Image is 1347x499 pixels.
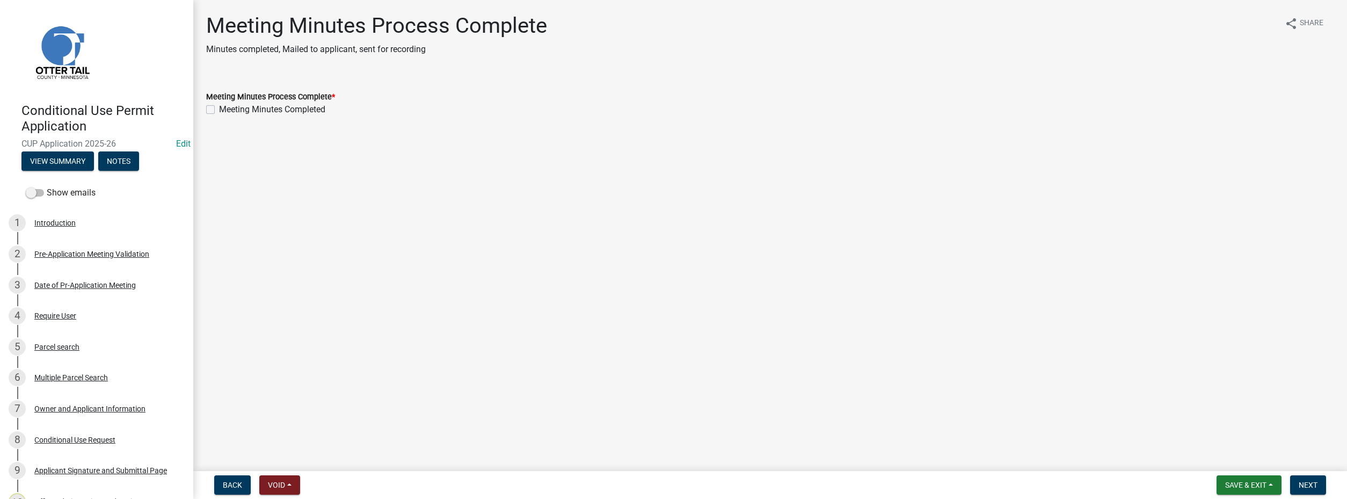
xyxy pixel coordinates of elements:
div: 1 [9,214,26,232]
label: Meeting Minutes Process Complete [206,93,335,101]
div: 6 [9,369,26,386]
div: 4 [9,307,26,324]
div: 9 [9,462,26,479]
span: Save & Exit [1225,481,1266,489]
div: 3 [9,277,26,294]
div: 2 [9,245,26,263]
div: Pre-Application Meeting Validation [34,250,149,258]
img: Otter Tail County, Minnesota [21,11,102,92]
label: Show emails [26,186,96,199]
p: Minutes completed, Mailed to applicant, sent for recording [206,43,547,56]
button: Back [214,475,251,495]
wm-modal-confirm: Summary [21,157,94,166]
wm-modal-confirm: Notes [98,157,139,166]
span: Next [1299,481,1317,489]
span: Void [268,481,285,489]
button: Next [1290,475,1326,495]
div: Parcel search [34,343,79,351]
h1: Meeting Minutes Process Complete [206,13,547,39]
div: 8 [9,431,26,449]
div: 7 [9,400,26,417]
div: Conditional Use Request [34,436,115,444]
button: Notes [98,151,139,171]
div: Owner and Applicant Information [34,405,145,413]
i: share [1285,17,1298,30]
button: View Summary [21,151,94,171]
button: shareShare [1276,13,1332,34]
span: CUP Application 2025-26 [21,139,172,149]
span: Share [1300,17,1323,30]
div: Introduction [34,219,76,227]
button: Save & Exit [1217,475,1282,495]
a: Edit [176,139,191,149]
div: 5 [9,338,26,356]
div: Multiple Parcel Search [34,374,108,381]
span: Back [223,481,242,489]
label: Meeting Minutes Completed [219,103,325,116]
wm-modal-confirm: Edit Application Number [176,139,191,149]
div: Date of Pr-Application Meeting [34,281,136,289]
button: Void [259,475,300,495]
div: Require User [34,312,76,320]
h4: Conditional Use Permit Application [21,103,185,134]
div: Applicant Signature and Submittal Page [34,467,167,474]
